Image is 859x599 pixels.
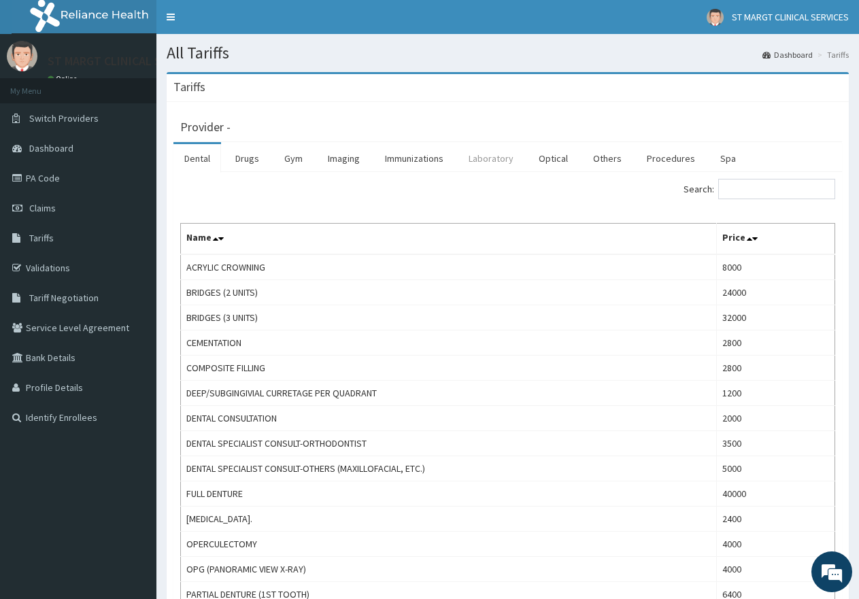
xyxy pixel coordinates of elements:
[181,381,717,406] td: DEEP/SUBGINGIVIAL CURRETAGE PER QUADRANT
[814,49,849,61] li: Tariffs
[717,532,835,557] td: 4000
[374,144,454,173] a: Immunizations
[717,254,835,280] td: 8000
[167,44,849,62] h1: All Tariffs
[181,532,717,557] td: OPERCULECTOMY
[717,456,835,481] td: 5000
[173,81,205,93] h3: Tariffs
[582,144,633,173] a: Others
[684,179,835,199] label: Search:
[181,224,717,255] th: Name
[173,144,221,173] a: Dental
[181,330,717,356] td: CEMENTATION
[181,507,717,532] td: [MEDICAL_DATA].
[528,144,579,173] a: Optical
[29,142,73,154] span: Dashboard
[717,406,835,431] td: 2000
[717,356,835,381] td: 2800
[717,280,835,305] td: 24000
[762,49,813,61] a: Dashboard
[181,431,717,456] td: DENTAL SPECIALIST CONSULT-ORTHODONTIST
[48,74,80,84] a: Online
[707,9,724,26] img: User Image
[224,144,270,173] a: Drugs
[181,305,717,330] td: BRIDGES (3 UNITS)
[273,144,314,173] a: Gym
[317,144,371,173] a: Imaging
[717,481,835,507] td: 40000
[717,224,835,255] th: Price
[717,507,835,532] td: 2400
[732,11,849,23] span: ST MARGT CLINICAL SERVICES
[48,55,204,67] p: ST MARGT CLINICAL SERVICES
[29,112,99,124] span: Switch Providers
[181,456,717,481] td: DENTAL SPECIALIST CONSULT-OTHERS (MAXILLOFACIAL, ETC.)
[181,406,717,431] td: DENTAL CONSULTATION
[180,121,231,133] h3: Provider -
[717,381,835,406] td: 1200
[181,254,717,280] td: ACRYLIC CROWNING
[181,481,717,507] td: FULL DENTURE
[717,305,835,330] td: 32000
[181,356,717,381] td: COMPOSITE FILLING
[709,144,747,173] a: Spa
[7,41,37,71] img: User Image
[181,280,717,305] td: BRIDGES (2 UNITS)
[29,292,99,304] span: Tariff Negotiation
[717,557,835,582] td: 4000
[458,144,524,173] a: Laboratory
[717,330,835,356] td: 2800
[636,144,706,173] a: Procedures
[29,202,56,214] span: Claims
[181,557,717,582] td: OPG (PANORAMIC VIEW X-RAY)
[718,179,835,199] input: Search:
[717,431,835,456] td: 3500
[29,232,54,244] span: Tariffs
